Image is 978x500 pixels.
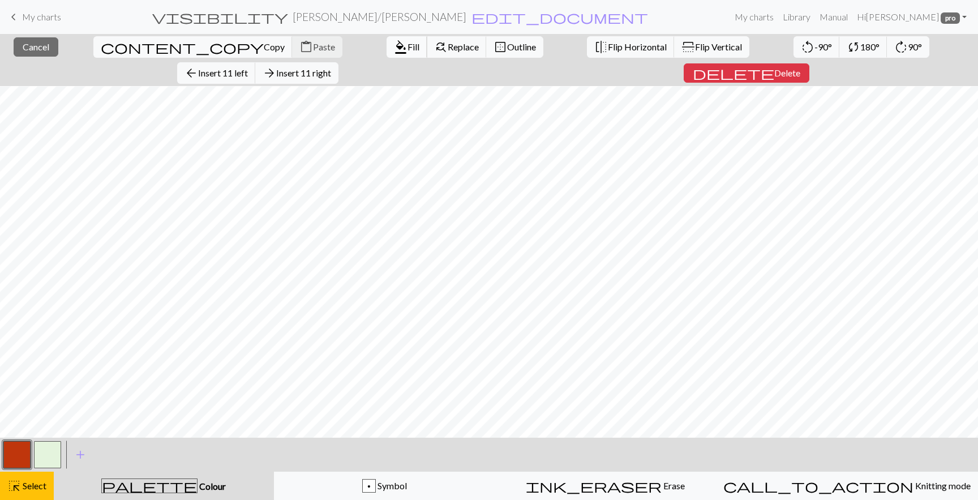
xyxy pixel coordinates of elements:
[526,478,662,494] span: ink_eraser
[778,6,815,28] a: Library
[21,480,46,491] span: Select
[908,41,922,52] span: 90°
[152,9,288,25] span: visibility
[101,39,264,55] span: content_copy
[7,9,20,25] span: keyboard_arrow_left
[74,447,87,463] span: add
[587,36,675,58] button: Flip Horizontal
[801,39,814,55] span: rotate_left
[839,36,887,58] button: 180°
[448,41,479,52] span: Replace
[913,480,971,491] span: Knitting mode
[407,41,419,52] span: Fill
[674,36,749,58] button: Flip Vertical
[363,480,375,493] div: p
[434,39,448,55] span: find_replace
[793,36,840,58] button: -90°
[684,63,809,83] button: Delete
[387,36,427,58] button: Fill
[276,67,331,78] span: Insert 11 right
[198,481,226,492] span: Colour
[22,11,61,22] span: My charts
[716,472,978,500] button: Knitting mode
[177,62,256,84] button: Insert 11 left
[427,36,487,58] button: Replace
[594,39,608,55] span: flip
[7,478,21,494] span: highlight_alt
[394,39,407,55] span: format_color_fill
[494,39,507,55] span: border_outer
[263,65,276,81] span: arrow_forward
[815,6,852,28] a: Manual
[693,65,774,81] span: delete
[471,9,648,25] span: edit_document
[847,39,860,55] span: sync
[198,67,248,78] span: Insert 11 left
[695,41,742,52] span: Flip Vertical
[814,41,832,52] span: -90°
[293,10,466,23] h2: [PERSON_NAME] / [PERSON_NAME]
[941,12,960,24] span: pro
[723,478,913,494] span: call_to_action
[730,6,778,28] a: My charts
[495,472,716,500] button: Erase
[860,41,880,52] span: 180°
[507,41,536,52] span: Outline
[255,62,338,84] button: Insert 11 right
[680,40,696,54] span: flip
[894,39,908,55] span: rotate_right
[486,36,543,58] button: Outline
[102,478,197,494] span: palette
[274,472,495,500] button: p Symbol
[7,7,61,27] a: My charts
[14,37,58,57] button: Cancel
[93,36,293,58] button: Copy
[852,6,971,28] a: Hi[PERSON_NAME] pro
[185,65,198,81] span: arrow_back
[264,41,285,52] span: Copy
[608,41,667,52] span: Flip Horizontal
[23,41,49,52] span: Cancel
[54,472,274,500] button: Colour
[662,480,685,491] span: Erase
[774,67,800,78] span: Delete
[376,480,407,491] span: Symbol
[887,36,929,58] button: 90°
